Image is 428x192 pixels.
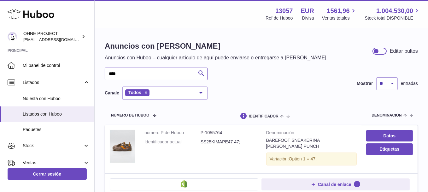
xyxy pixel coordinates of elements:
[266,15,293,21] div: Ref de Huboo
[365,15,420,21] span: Stock total DISPONIBLE
[181,180,187,188] img: shopify-small.png
[275,7,293,15] strong: 13057
[266,130,357,137] strong: Denominación
[23,63,90,69] span: Mi panel de control
[23,37,93,42] span: [EMAIL_ADDRESS][DOMAIN_NAME]
[366,130,413,141] a: Datos
[365,7,420,21] a: 1.004.530,00 Stock total DISPONIBLE
[23,143,83,149] span: Stock
[327,7,349,15] span: 1561,96
[249,114,278,118] span: identificador
[322,15,357,21] span: Ventas totales
[23,31,80,43] div: OHNE PROJECT
[23,127,90,133] span: Paquetes
[23,111,90,117] span: Listados con Huboo
[376,7,413,15] span: 1.004.530,00
[105,90,119,96] label: Canale
[105,54,328,61] p: Anuncios con Huboo – cualquier artículo de aquí puede enviarse o entregarse a [PERSON_NAME].
[144,139,201,145] dt: Identificador actual
[261,178,410,190] button: Canal de enlace
[201,139,257,145] dd: SS25KIMAPE47 47;
[357,81,373,87] label: Mostrar
[23,160,83,166] span: Ventas
[266,137,357,149] div: BAREFOOT SNEAKERINA [PERSON_NAME] PUNCH
[372,113,402,117] span: denominación
[366,143,413,155] button: Etiquetas
[266,153,357,165] div: Variación:
[302,15,314,21] div: Divisa
[23,80,83,86] span: Listados
[144,130,201,136] dt: número P de Huboo
[318,182,351,187] span: Canal de enlace
[390,48,418,55] div: Editar bultos
[301,7,314,15] strong: EUR
[105,41,328,51] h1: Anuncios con [PERSON_NAME]
[289,156,317,161] span: Option 1 = 47;
[201,130,257,136] dd: P-1055764
[23,96,90,102] span: No está con Huboo
[8,168,87,180] a: Cerrar sesión
[322,7,357,21] a: 1561,96 Ventas totales
[128,90,141,95] span: Todos
[401,81,418,87] span: entradas
[110,130,135,163] img: BAREFOOT SNEAKERINA KIMA PEACH PUNCH
[111,113,149,117] span: número de Huboo
[8,32,17,41] img: internalAdmin-13057@internal.huboo.com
